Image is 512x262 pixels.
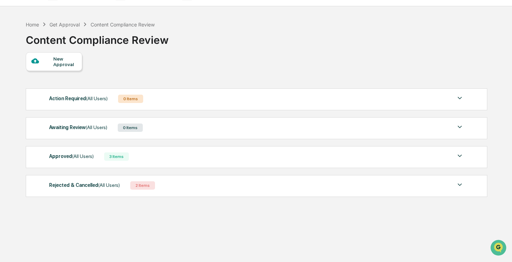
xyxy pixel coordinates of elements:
img: caret [456,123,464,131]
button: Start new chat [118,55,127,64]
a: 🖐️Preclearance [4,85,48,97]
div: 2 Items [130,181,155,190]
div: Get Approval [49,22,80,27]
div: Content Compliance Review [91,22,155,27]
p: How can we help? [7,15,127,26]
div: Approved [49,152,94,161]
div: Rejected & Cancelled [49,181,120,190]
a: 🔎Data Lookup [4,98,47,111]
img: caret [456,94,464,102]
div: Action Required [49,94,108,103]
div: 🖐️ [7,88,13,94]
div: 🔎 [7,102,13,107]
a: Powered byPylon [49,118,84,123]
span: (All Users) [98,182,120,188]
span: (All Users) [72,153,94,159]
a: 🗄️Attestations [48,85,89,97]
span: Attestations [57,88,86,95]
span: (All Users) [86,125,107,130]
span: Data Lookup [14,101,44,108]
div: 3 Items [104,152,129,161]
div: Content Compliance Review [26,28,169,46]
iframe: Open customer support [490,239,509,258]
span: Preclearance [14,88,45,95]
div: 🗄️ [51,88,56,94]
div: 0 Items [118,124,143,132]
div: We're available if you need us! [24,60,88,66]
img: 1746055101610-c473b297-6a78-478c-a979-82029cc54cd1 [7,53,20,66]
span: (All Users) [86,96,108,101]
img: caret [456,152,464,160]
div: Home [26,22,39,27]
div: Start new chat [24,53,114,60]
div: Awaiting Review [49,123,107,132]
span: Pylon [69,118,84,123]
div: 0 Items [118,95,143,103]
img: caret [456,181,464,189]
div: New Approval [53,56,77,67]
